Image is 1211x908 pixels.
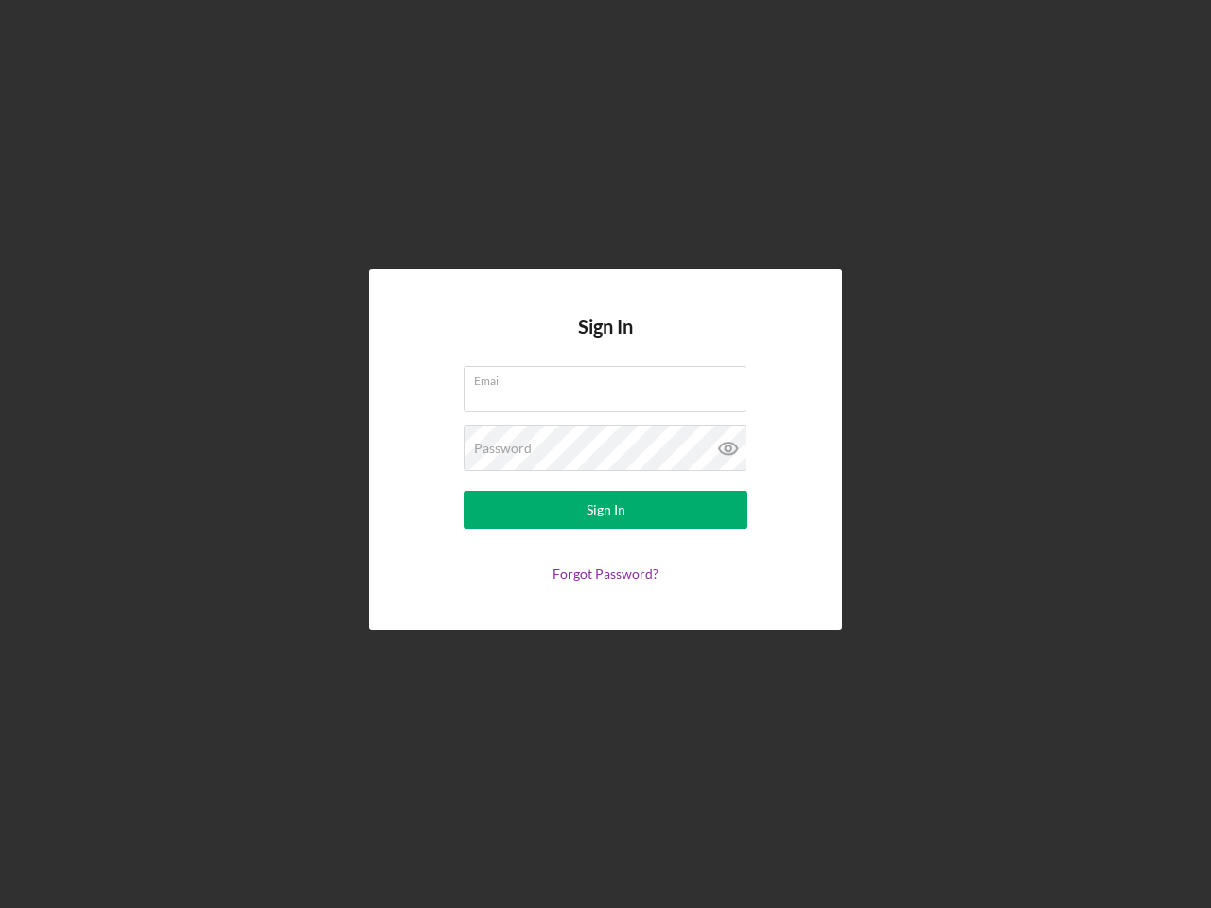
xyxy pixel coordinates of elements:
[464,491,747,529] button: Sign In
[474,367,746,388] label: Email
[578,316,633,366] h4: Sign In
[587,491,625,529] div: Sign In
[553,566,658,582] a: Forgot Password?
[474,441,532,456] label: Password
